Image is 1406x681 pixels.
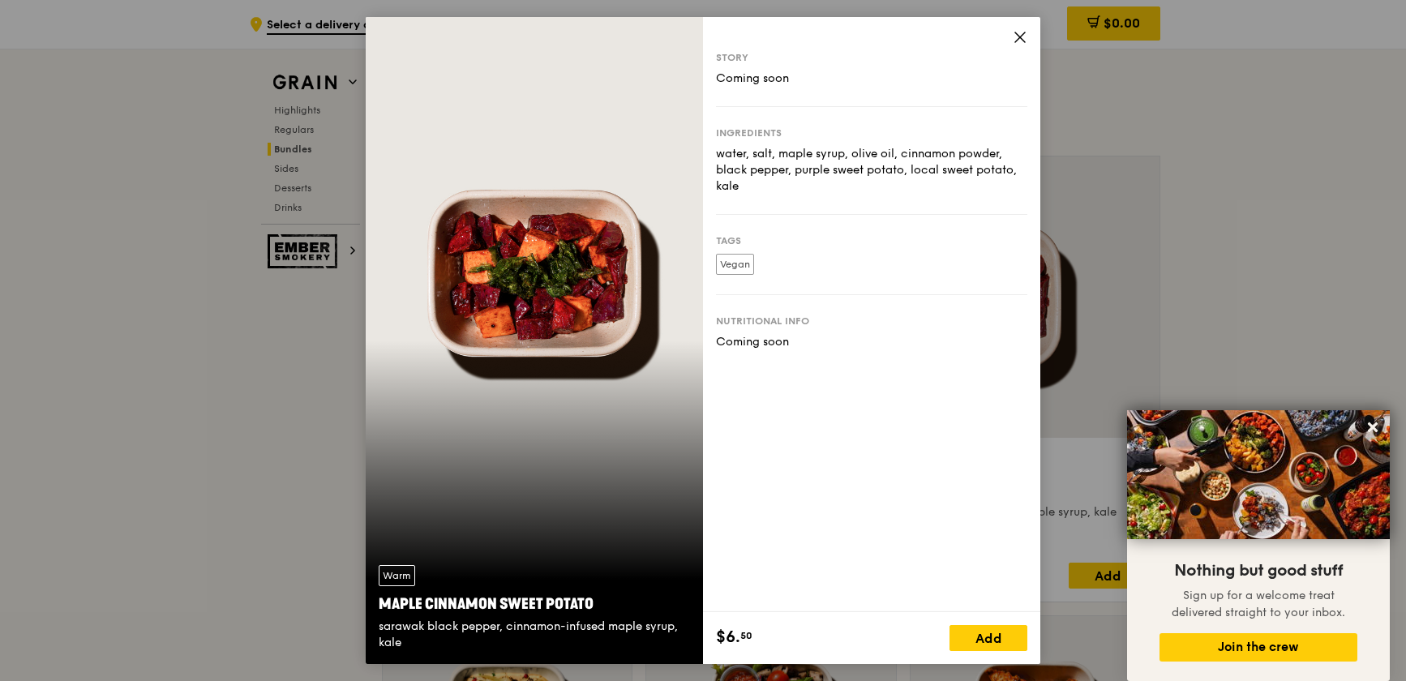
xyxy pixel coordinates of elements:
span: Sign up for a welcome treat delivered straight to your inbox. [1172,589,1345,619]
span: 50 [740,629,752,642]
div: Add [949,625,1027,651]
span: $6. [716,625,740,649]
img: DSC07876-Edit02-Large.jpeg [1127,410,1390,539]
button: Close [1360,414,1386,440]
div: Story [716,51,1027,64]
span: Nothing but good stuff [1174,561,1343,580]
label: Vegan [716,254,754,275]
div: Nutritional info [716,315,1027,328]
div: Warm [379,565,415,586]
div: Coming soon [716,334,1027,350]
div: Tags [716,234,1027,247]
div: Maple Cinnamon Sweet Potato [379,593,690,615]
button: Join the crew [1160,633,1357,662]
div: Coming soon [716,71,1027,87]
div: water, salt, maple syrup, olive oil, cinnamon powder, black pepper, purple sweet potato, local sw... [716,146,1027,195]
div: Ingredients [716,126,1027,139]
div: sarawak black pepper, cinnamon-infused maple syrup, kale [379,619,690,651]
